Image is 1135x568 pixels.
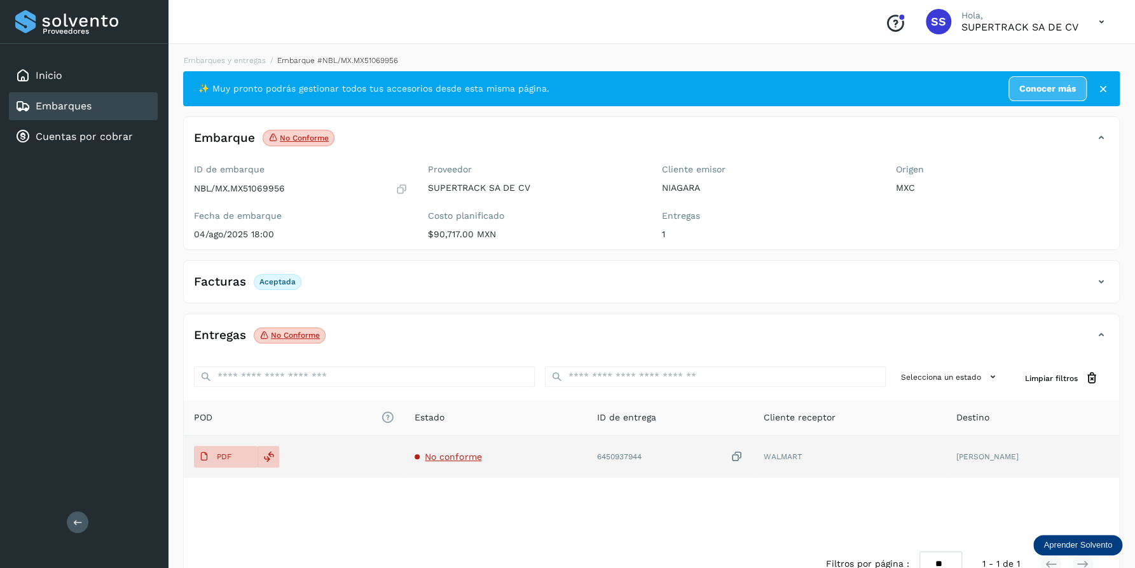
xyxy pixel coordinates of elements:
div: EmbarqueNo conforme [184,127,1119,159]
p: No conforme [271,331,320,340]
span: Destino [956,411,989,424]
a: Embarques y entregas [184,56,266,65]
p: 04/ago/2025 18:00 [194,229,408,240]
a: Conocer más [1008,76,1087,101]
label: Entregas [662,211,876,221]
span: Embarque #NBL/MX.MX51069956 [277,56,398,65]
p: Proveedores [43,27,153,36]
span: ID de entrega [597,411,656,424]
p: $90,717.00 MXN [428,229,642,240]
label: Fecha de embarque [194,211,408,221]
p: Hola, [961,10,1078,21]
a: Embarques [36,100,92,112]
div: EntregasNo conforme [184,324,1119,356]
label: Proveedor [428,164,642,175]
div: Cuentas por cobrar [9,123,158,151]
div: 6450937944 [597,450,743,464]
div: Aprender Solvento [1033,535,1122,555]
h4: Facturas [194,275,246,289]
button: Selecciona un estado [896,366,1005,387]
label: Costo planificado [428,211,642,221]
p: 1 [662,229,876,240]
h4: Entregas [194,328,246,343]
span: Cliente receptor [764,411,836,424]
label: ID de embarque [194,164,408,175]
a: Inicio [36,69,62,81]
p: MXC [895,183,1109,193]
label: Cliente emisor [662,164,876,175]
p: SUPERTRACK SA DE CV [428,183,642,193]
div: FacturasAceptada [184,271,1119,303]
span: No conforme [425,452,481,462]
p: PDF [217,452,231,461]
p: NBL/MX.MX51069956 [194,183,285,194]
div: Reemplazar POD [258,446,279,468]
label: Origen [895,164,1109,175]
a: Cuentas por cobrar [36,130,133,142]
span: POD [194,411,394,424]
p: NIAGARA [662,183,876,193]
button: Limpiar filtros [1015,366,1109,390]
div: Embarques [9,92,158,120]
td: WALMART [753,436,946,478]
div: Inicio [9,62,158,90]
nav: breadcrumb [183,55,1120,66]
span: Limpiar filtros [1025,373,1078,384]
p: Aceptada [259,277,296,286]
span: ✨ Muy pronto podrás gestionar todos tus accesorios desde esta misma página. [198,82,549,95]
h4: Embarque [194,131,255,146]
td: [PERSON_NAME] [946,436,1119,478]
button: PDF [194,446,258,468]
p: No conforme [280,134,329,142]
span: Estado [415,411,444,424]
p: Aprender Solvento [1043,540,1112,550]
p: SUPERTRACK SA DE CV [961,21,1078,33]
